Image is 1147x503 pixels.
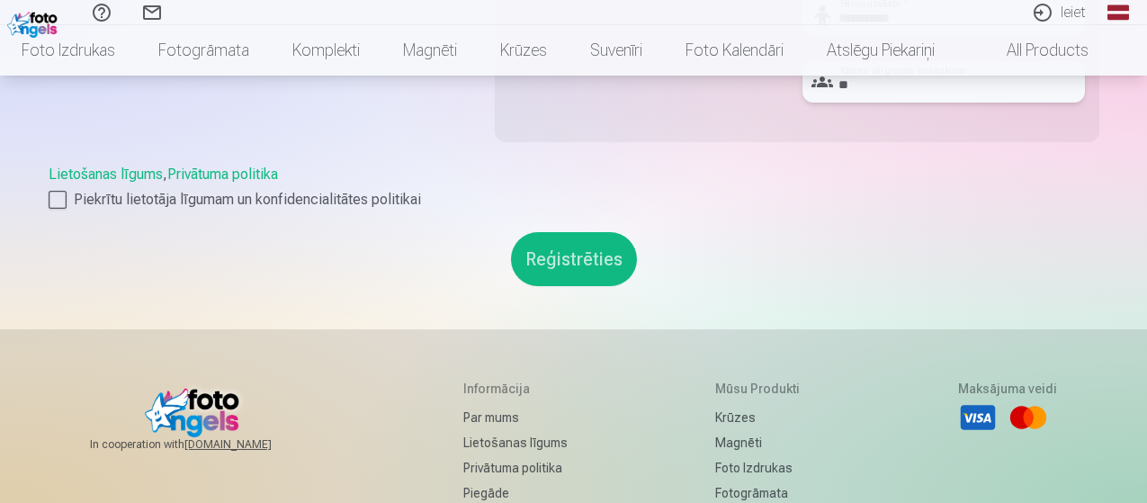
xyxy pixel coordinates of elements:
[49,164,1099,211] div: ,
[1008,398,1048,437] li: Mastercard
[958,398,998,437] li: Visa
[271,25,381,76] a: Komplekti
[511,232,637,286] button: Reģistrēties
[715,405,810,430] a: Krūzes
[167,166,278,183] a: Privātuma politika
[715,380,810,398] h5: Mūsu produkti
[715,430,810,455] a: Magnēti
[805,25,956,76] a: Atslēgu piekariņi
[569,25,664,76] a: Suvenīri
[49,166,163,183] a: Lietošanas līgums
[463,380,568,398] h5: Informācija
[7,7,62,38] img: /fa1
[90,437,315,452] span: In cooperation with
[463,455,568,481] a: Privātuma politika
[184,437,315,452] a: [DOMAIN_NAME]
[137,25,271,76] a: Fotogrāmata
[715,455,810,481] a: Foto izdrukas
[381,25,479,76] a: Magnēti
[463,430,568,455] a: Lietošanas līgums
[958,380,1057,398] h5: Maksājuma veidi
[463,405,568,430] a: Par mums
[49,189,1099,211] label: Piekrītu lietotāja līgumam un konfidencialitātes politikai
[479,25,569,76] a: Krūzes
[664,25,805,76] a: Foto kalendāri
[956,25,1110,76] a: All products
